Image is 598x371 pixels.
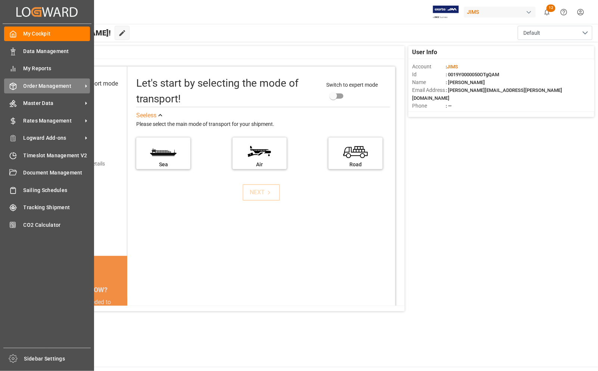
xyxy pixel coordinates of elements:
[117,298,127,370] button: next slide / item
[412,48,437,57] span: User Info
[24,152,90,160] span: Timeslot Management V2
[24,47,90,55] span: Data Management
[24,186,90,194] span: Sailing Schedules
[446,111,464,117] span: : Shipper
[446,72,499,77] span: : 0019Y0000050OTgQAM
[518,26,592,40] button: open menu
[433,6,459,19] img: Exertis%20JAM%20-%20Email%20Logo.jpg_1722504956.jpg
[555,4,572,21] button: Help Center
[412,102,446,110] span: Phone
[4,166,90,180] a: Document Management
[4,183,90,197] a: Sailing Schedules
[447,64,458,69] span: JIMS
[464,5,539,19] button: JIMS
[4,217,90,232] a: CO2 Calculator
[60,79,118,88] div: Select transport mode
[24,30,90,38] span: My Cockpit
[412,110,446,118] span: Account Type
[236,161,283,169] div: Air
[24,169,90,177] span: Document Management
[546,4,555,12] span: 12
[464,7,536,18] div: JIMS
[24,221,90,229] span: CO2 Calculator
[136,111,156,120] div: See less
[446,80,485,85] span: : [PERSON_NAME]
[24,134,82,142] span: Logward Add-ons
[446,103,452,109] span: : —
[523,29,540,37] span: Default
[140,161,187,169] div: Sea
[326,82,378,88] span: Switch to expert mode
[412,78,446,86] span: Name
[24,204,90,211] span: Tracking Shipment
[539,4,555,21] button: show 12 new notifications
[412,71,446,78] span: Id
[4,44,90,58] a: Data Management
[24,355,91,363] span: Sidebar Settings
[250,188,273,197] div: NEXT
[412,86,446,94] span: Email Address
[4,61,90,76] a: My Reports
[412,87,562,101] span: : [PERSON_NAME][EMAIL_ADDRESS][PERSON_NAME][DOMAIN_NAME]
[4,200,90,215] a: Tracking Shipment
[24,65,90,72] span: My Reports
[136,120,390,129] div: Please select the main mode of transport for your shipment.
[332,161,379,169] div: Road
[446,64,458,69] span: :
[24,99,82,107] span: Master Data
[24,82,82,90] span: Order Management
[243,184,280,201] button: NEXT
[4,148,90,163] a: Timeslot Management V2
[4,27,90,41] a: My Cockpit
[24,117,82,125] span: Rates Management
[136,75,319,107] div: Let's start by selecting the mode of transport!
[412,63,446,71] span: Account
